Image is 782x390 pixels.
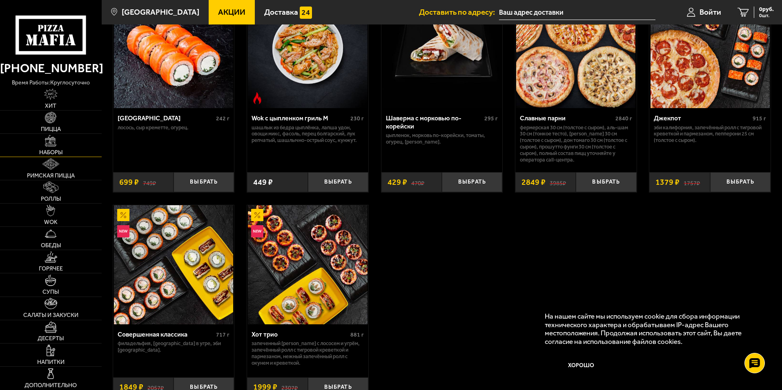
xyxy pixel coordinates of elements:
[39,266,63,272] span: Горячее
[654,124,766,144] p: Эби Калифорния, Запечённый ролл с тигровой креветкой и пармезаном, Пепперони 25 см (толстое с сыр...
[218,8,245,16] span: Акции
[759,13,774,18] span: 0 шт.
[122,8,199,16] span: [GEOGRAPHIC_DATA]
[654,114,751,122] div: Джекпот
[710,172,771,192] button: Выбрать
[520,114,613,122] div: Славные парни
[442,172,502,192] button: Выбрать
[118,340,230,353] p: Филадельфия, [GEOGRAPHIC_DATA] в угре, Эби [GEOGRAPHIC_DATA].
[252,340,364,366] p: Запеченный [PERSON_NAME] с лососем и угрём, Запечённый ролл с тигровой креветкой и пармезаном, Не...
[615,115,632,122] span: 2840 г
[251,209,263,221] img: Акционный
[521,178,546,186] span: 2849 ₽
[37,359,65,365] span: Напитки
[117,225,129,237] img: Новинка
[113,205,234,324] a: АкционныйНовинкаСовершенная классика
[38,336,64,341] span: Десерты
[216,331,229,338] span: 717 г
[419,8,499,16] span: Доставить по адресу:
[42,289,59,295] span: Супы
[576,172,636,192] button: Выбрать
[25,383,77,388] span: Дополнительно
[27,173,75,179] span: Римская пицца
[41,243,61,248] span: Обеды
[550,178,566,186] s: 3985 ₽
[41,196,61,202] span: Роллы
[44,219,58,225] span: WOK
[545,312,758,346] p: На нашем сайте мы используем cookie для сбора информации технического характера и обрабатываем IP...
[520,124,632,164] p: Фермерская 30 см (толстое с сыром), Аль-Шам 30 см (тонкое тесто), [PERSON_NAME] 30 см (толстое с ...
[350,115,364,122] span: 230 г
[545,354,618,378] button: Хорошо
[41,126,61,132] span: Пицца
[684,178,700,186] s: 1757 ₽
[386,132,498,145] p: цыпленок, морковь по-корейски, томаты, огурец, [PERSON_NAME].
[388,178,407,186] span: 429 ₽
[118,330,214,338] div: Совершенная классика
[118,124,230,131] p: лосось, Сыр креметте, огурец.
[411,178,424,186] s: 470 ₽
[39,150,62,155] span: Наборы
[655,178,680,186] span: 1379 ₽
[216,115,229,122] span: 242 г
[264,8,298,16] span: Доставка
[499,5,655,20] input: Ваш адрес доставки
[143,178,156,186] s: 749 ₽
[253,178,273,186] span: 449 ₽
[174,172,234,192] button: Выбрать
[300,7,312,19] img: 15daf4d41897b9f0e9f617042186c801.svg
[251,225,263,237] img: Новинка
[45,103,56,109] span: Хит
[251,92,263,104] img: Острое блюдо
[753,115,766,122] span: 915 г
[119,178,139,186] span: 699 ₽
[759,7,774,12] span: 0 руб.
[247,205,368,324] a: АкционныйНовинкаХот трио
[252,330,348,338] div: Хот трио
[308,172,368,192] button: Выбрать
[117,209,129,221] img: Акционный
[252,114,348,122] div: Wok с цыпленком гриль M
[118,114,214,122] div: [GEOGRAPHIC_DATA]
[484,115,498,122] span: 295 г
[23,312,78,318] span: Салаты и закуски
[700,8,721,16] span: Войти
[386,114,483,130] div: Шаверма с морковью по-корейски
[350,331,364,338] span: 881 г
[114,205,233,324] img: Совершенная классика
[248,205,367,324] img: Хот трио
[252,124,364,144] p: шашлык из бедра цыплёнка, лапша удон, овощи микс, фасоль, перец болгарский, лук репчатый, шашлычн...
